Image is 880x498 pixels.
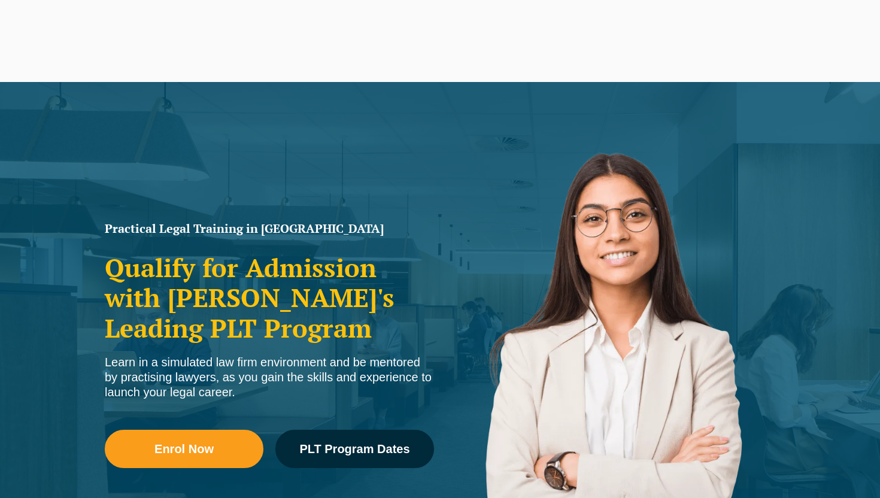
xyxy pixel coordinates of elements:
[105,253,434,343] h2: Qualify for Admission with [PERSON_NAME]'s Leading PLT Program
[154,443,214,455] span: Enrol Now
[105,223,434,235] h1: Practical Legal Training in [GEOGRAPHIC_DATA]
[275,430,434,468] a: PLT Program Dates
[299,443,409,455] span: PLT Program Dates
[105,355,434,400] div: Learn in a simulated law firm environment and be mentored by practising lawyers, as you gain the ...
[105,430,263,468] a: Enrol Now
